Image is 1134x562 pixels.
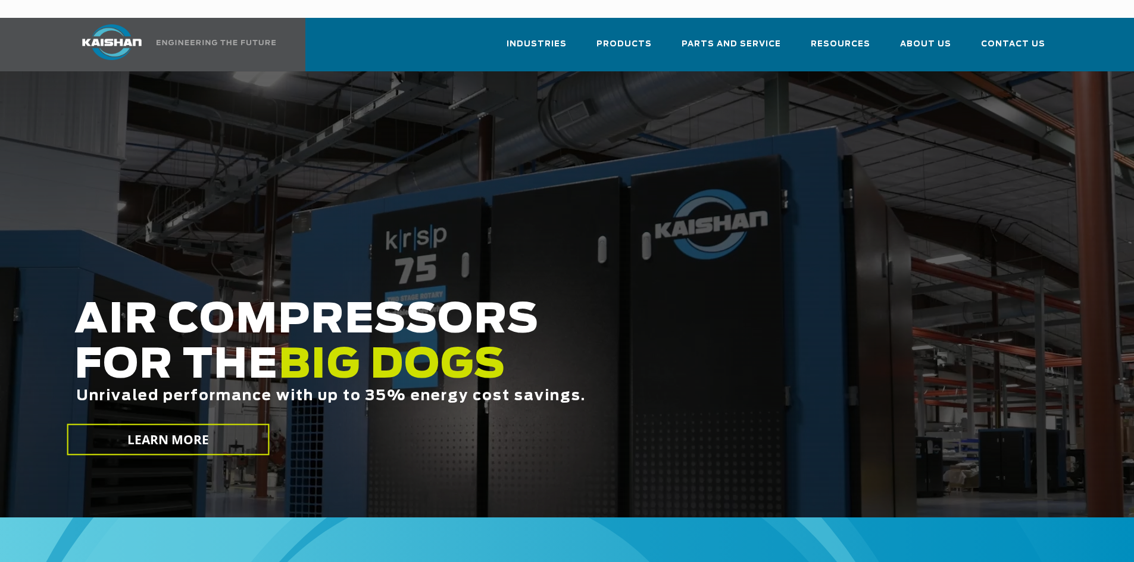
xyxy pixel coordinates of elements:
[682,37,781,51] span: Parts and Service
[127,431,209,448] span: LEARN MORE
[981,37,1045,51] span: Contact Us
[67,24,157,60] img: kaishan logo
[67,424,269,456] a: LEARN MORE
[279,346,506,386] span: BIG DOGS
[67,18,278,71] a: Kaishan USA
[74,298,894,441] h2: AIR COMPRESSORS FOR THE
[811,29,870,69] a: Resources
[596,29,652,69] a: Products
[981,29,1045,69] a: Contact Us
[900,29,951,69] a: About Us
[682,29,781,69] a: Parts and Service
[76,389,586,403] span: Unrivaled performance with up to 35% energy cost savings.
[596,37,652,51] span: Products
[507,29,567,69] a: Industries
[507,37,567,51] span: Industries
[811,37,870,51] span: Resources
[157,40,276,45] img: Engineering the future
[900,37,951,51] span: About Us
